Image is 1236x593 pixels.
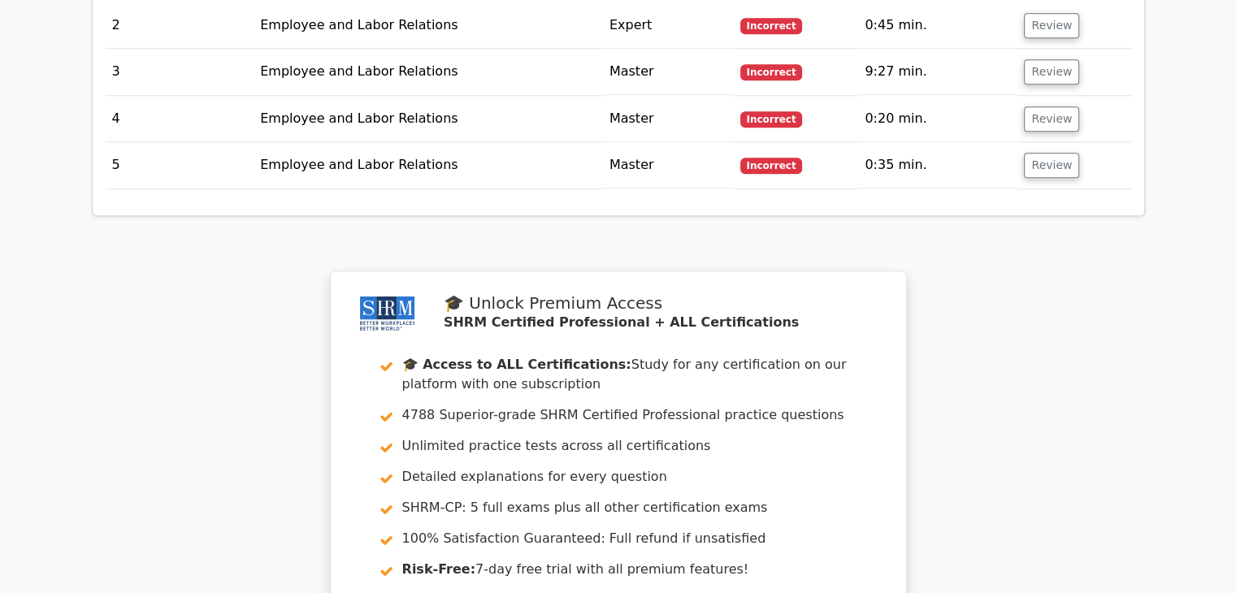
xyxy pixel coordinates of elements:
td: Employee and Labor Relations [254,96,603,142]
td: Employee and Labor Relations [254,2,603,49]
td: 0:45 min. [858,2,1017,49]
td: 4 [106,96,254,142]
button: Review [1024,59,1079,84]
td: 5 [106,142,254,188]
td: 0:35 min. [858,142,1017,188]
td: 0:20 min. [858,96,1017,142]
td: 2 [106,2,254,49]
button: Review [1024,13,1079,38]
td: Employee and Labor Relations [254,49,603,95]
td: Expert [603,2,734,49]
td: Master [603,49,734,95]
td: Master [603,142,734,188]
span: Incorrect [740,64,803,80]
span: Incorrect [740,111,803,128]
td: 9:27 min. [858,49,1017,95]
button: Review [1024,106,1079,132]
span: Incorrect [740,18,803,34]
td: Master [603,96,734,142]
span: Incorrect [740,158,803,174]
td: Employee and Labor Relations [254,142,603,188]
button: Review [1024,153,1079,178]
td: 3 [106,49,254,95]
